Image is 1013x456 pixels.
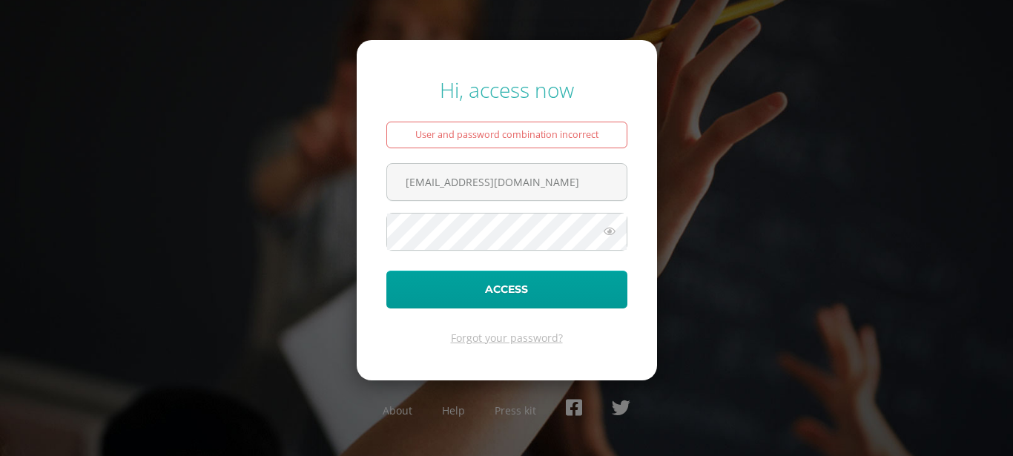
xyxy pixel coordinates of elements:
input: Correo electrónico o usuario [387,164,627,200]
button: Access [386,271,627,308]
a: About [383,403,412,417]
a: Forgot your password? [451,331,563,345]
div: User and password combination incorrect [386,122,627,148]
a: Help [442,403,465,417]
div: Hi, access now [386,76,627,104]
a: Press kit [495,403,536,417]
